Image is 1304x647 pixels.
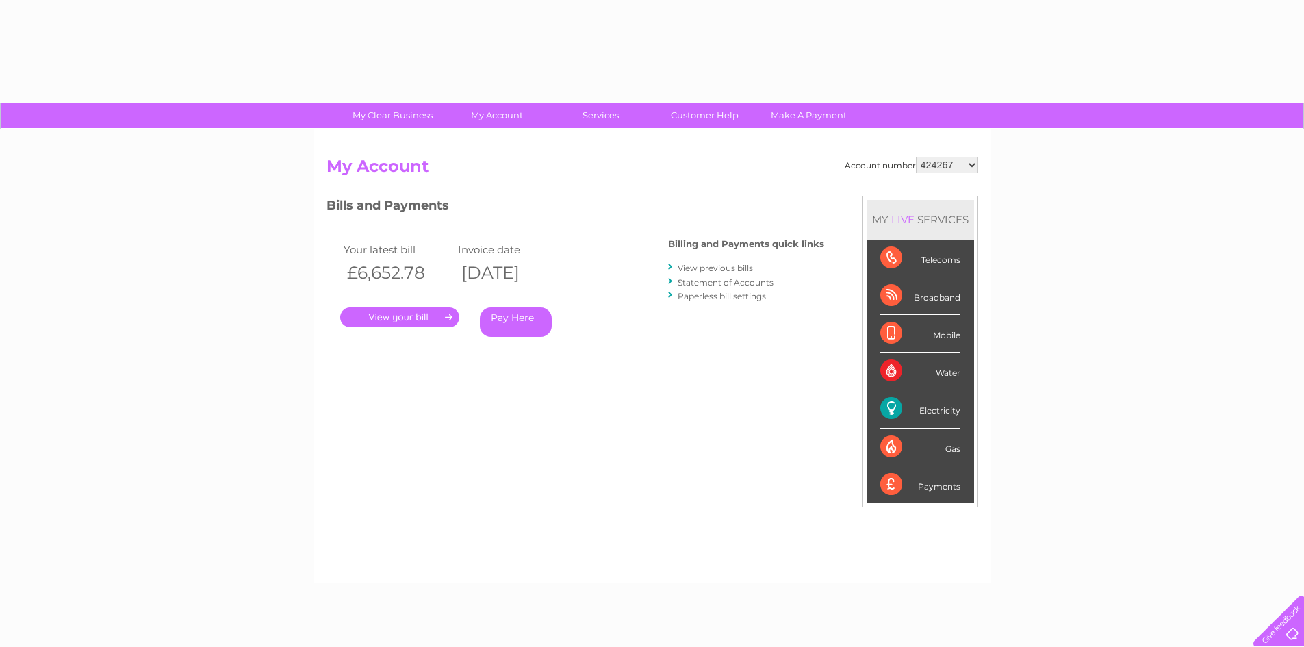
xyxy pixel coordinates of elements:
[336,103,449,128] a: My Clear Business
[678,291,766,301] a: Paperless bill settings
[880,466,960,503] div: Payments
[678,263,753,273] a: View previous bills
[752,103,865,128] a: Make A Payment
[880,353,960,390] div: Water
[340,240,455,259] td: Your latest bill
[327,196,824,220] h3: Bills and Payments
[648,103,761,128] a: Customer Help
[880,240,960,277] div: Telecoms
[455,259,570,287] th: [DATE]
[880,390,960,428] div: Electricity
[480,307,552,337] a: Pay Here
[880,315,960,353] div: Mobile
[880,429,960,466] div: Gas
[340,259,455,287] th: £6,652.78
[668,239,824,249] h4: Billing and Payments quick links
[340,307,459,327] a: .
[880,277,960,315] div: Broadband
[845,157,978,173] div: Account number
[867,200,974,239] div: MY SERVICES
[888,213,917,226] div: LIVE
[678,277,774,288] a: Statement of Accounts
[544,103,657,128] a: Services
[327,157,978,183] h2: My Account
[440,103,553,128] a: My Account
[455,240,570,259] td: Invoice date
